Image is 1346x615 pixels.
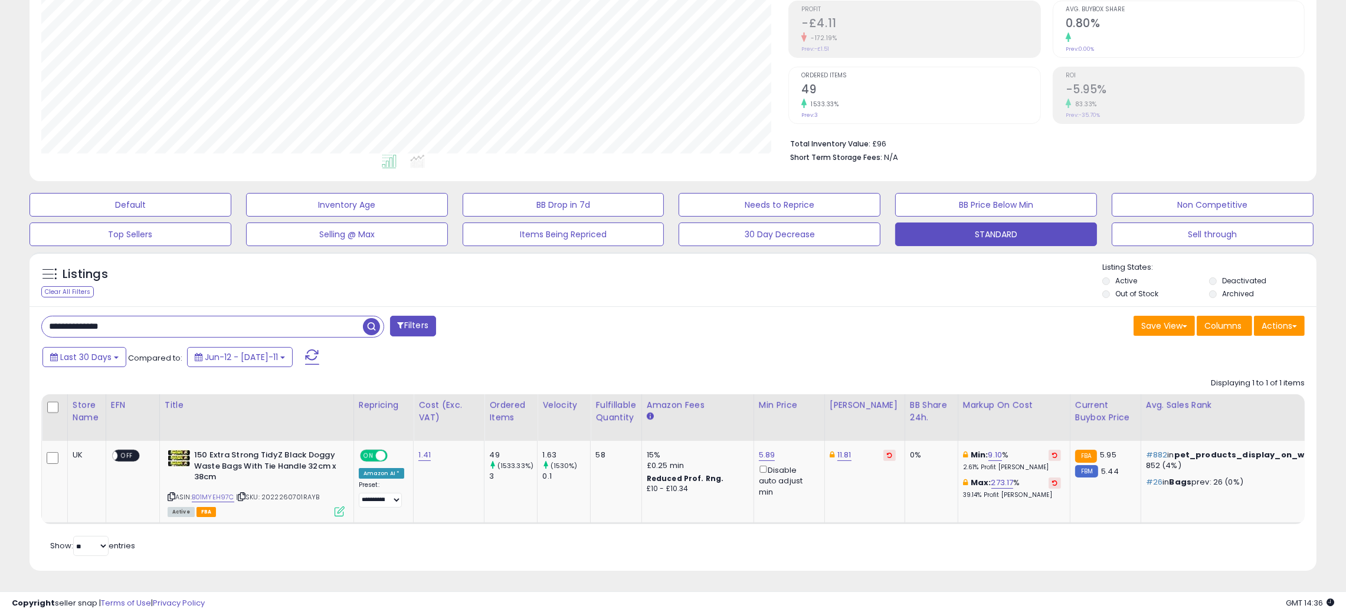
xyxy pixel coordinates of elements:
a: 273.17 [991,477,1014,489]
small: 1533.33% [807,100,839,109]
span: N/A [884,152,898,163]
span: #882 [1146,449,1168,460]
p: 39.14% Profit [PERSON_NAME] [963,491,1061,499]
strong: Copyright [12,597,55,609]
small: -172.19% [807,34,837,42]
div: Amazon Fees [647,399,749,411]
a: 9.10 [988,449,1003,461]
small: (1530%) [551,461,578,470]
div: Cost (Exc. VAT) [418,399,479,424]
span: FBA [197,507,217,517]
div: Fulfillable Quantity [595,399,636,424]
div: BB Share 24h. [910,399,953,424]
b: Total Inventory Value: [790,139,870,149]
div: Clear All Filters [41,286,94,297]
a: B01MYEH97C [192,492,234,502]
small: Amazon Fees. [647,411,654,422]
button: Items Being Repriced [463,223,664,246]
b: Short Term Storage Fees: [790,152,882,162]
div: EFN [111,399,155,411]
small: FBM [1075,465,1098,477]
span: Compared to: [128,352,182,364]
span: | SKU: 2022260701RAYB [236,492,320,502]
button: Last 30 Days [42,347,126,367]
small: Prev: -£1.51 [801,45,829,53]
p: Listing States: [1102,262,1316,273]
div: 49 [489,450,537,460]
a: 5.89 [759,449,775,461]
button: Default [30,193,231,217]
a: 1.41 [418,449,431,461]
a: 11.81 [837,449,852,461]
span: Ordered Items [801,73,1040,79]
div: 0% [910,450,949,460]
small: Prev: -35.70% [1066,112,1100,119]
button: BB Price Below Min [895,193,1097,217]
div: [PERSON_NAME] [830,399,900,411]
span: Profit [801,6,1040,13]
span: Bags [1170,476,1192,488]
h2: 0.80% [1066,17,1304,32]
button: STANDARD [895,223,1097,246]
div: UK [73,450,97,460]
span: ON [361,451,376,461]
span: ROI [1066,73,1304,79]
p: 2.61% Profit [PERSON_NAME] [963,463,1061,472]
div: 3 [489,471,537,482]
b: Reduced Prof. Rng. [647,473,724,483]
div: Repricing [359,399,409,411]
b: Min: [971,449,988,460]
a: Terms of Use [101,597,151,609]
label: Deactivated [1222,276,1266,286]
button: Save View [1134,316,1195,336]
label: Out of Stock [1115,289,1158,299]
span: Last 30 Days [60,351,112,363]
button: Actions [1254,316,1305,336]
small: FBA [1075,450,1097,463]
span: All listings currently available for purchase on Amazon [168,507,195,517]
div: Min Price [759,399,820,411]
div: % [963,450,1061,472]
span: Avg. Buybox Share [1066,6,1304,13]
div: 0.1 [542,471,590,482]
div: Velocity [542,399,585,411]
span: OFF [386,451,405,461]
button: Filters [390,316,436,336]
button: Needs to Reprice [679,193,880,217]
span: pet_products_display_on_website [1174,449,1333,460]
span: OFF [117,451,136,461]
button: BB Drop in 7d [463,193,664,217]
label: Active [1115,276,1137,286]
div: Disable auto adjust min [759,463,816,498]
button: Columns [1197,316,1252,336]
button: Selling @ Max [246,223,448,246]
div: Current Buybox Price [1075,399,1136,424]
small: (1533.33%) [497,461,534,470]
button: Sell through [1112,223,1314,246]
label: Archived [1222,289,1254,299]
div: Title [165,399,349,411]
div: 1.63 [542,450,590,460]
li: £96 [790,136,1296,150]
button: Top Sellers [30,223,231,246]
div: £10 - £10.34 [647,484,745,494]
span: 5.95 [1100,449,1116,460]
span: Show: entries [50,540,135,551]
div: % [963,477,1061,499]
button: Non Competitive [1112,193,1314,217]
div: Displaying 1 to 1 of 1 items [1211,378,1305,389]
button: 30 Day Decrease [679,223,880,246]
small: 83.33% [1071,100,1097,109]
div: seller snap | | [12,598,205,609]
h5: Listings [63,266,108,283]
button: Inventory Age [246,193,448,217]
span: Columns [1204,320,1242,332]
span: 5.44 [1101,466,1119,477]
th: The percentage added to the cost of goods (COGS) that forms the calculator for Min & Max prices. [958,394,1070,441]
a: Privacy Policy [153,597,205,609]
b: Max: [971,477,991,488]
div: 15% [647,450,745,460]
b: 150 Extra Strong TidyZ Black Doggy Waste Bags With Tie Handle 32cm x 38cm [194,450,338,486]
div: Ordered Items [489,399,532,424]
span: #26 [1146,476,1162,488]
